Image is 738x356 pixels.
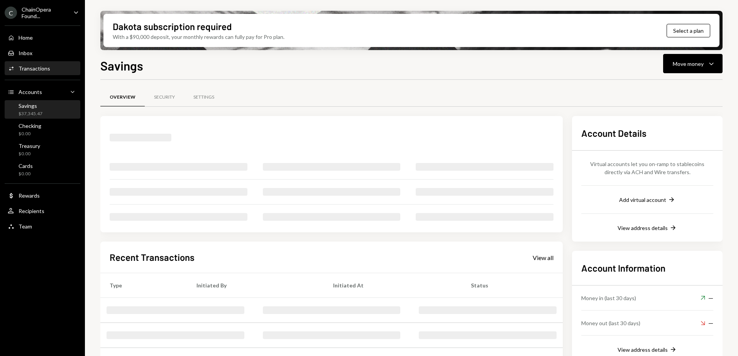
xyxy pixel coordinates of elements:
[462,273,563,298] th: Status
[533,254,553,262] div: View all
[154,94,175,101] div: Security
[19,102,42,109] div: Savings
[145,87,184,107] a: Security
[5,140,80,159] a: Treasury$0.00
[701,318,713,327] div: —
[5,160,80,179] a: Cards$0.00
[618,224,677,232] button: View address details
[673,60,704,68] div: Move money
[5,46,80,60] a: Inbox
[110,251,195,264] h2: Recent Transactions
[5,30,80,44] a: Home
[19,192,40,199] div: Rewards
[19,171,33,177] div: $0.00
[5,219,80,233] a: Team
[100,58,143,73] h1: Savings
[100,87,145,107] a: Overview
[19,223,32,230] div: Team
[618,346,668,353] div: View address details
[5,188,80,202] a: Rewards
[5,85,80,99] a: Accounts
[324,273,462,298] th: Initiated At
[19,123,41,129] div: Checking
[5,100,80,119] a: Savings$37,345.47
[19,131,41,137] div: $0.00
[5,7,17,19] div: C
[619,196,675,204] button: Add virtual account
[19,151,40,157] div: $0.00
[100,273,187,298] th: Type
[5,61,80,75] a: Transactions
[581,319,640,327] div: Money out (last 30 days)
[22,6,67,19] div: ChainOpera Found...
[581,127,713,139] h2: Account Details
[184,87,223,107] a: Settings
[19,208,44,214] div: Recipients
[618,346,677,354] button: View address details
[113,33,284,41] div: With a $90,000 deposit, your monthly rewards can fully pay for Pro plan.
[5,120,80,139] a: Checking$0.00
[619,196,666,203] div: Add virtual account
[19,111,42,117] div: $37,345.47
[19,89,42,95] div: Accounts
[533,253,553,262] a: View all
[19,143,40,149] div: Treasury
[19,65,50,72] div: Transactions
[667,24,710,37] button: Select a plan
[187,273,324,298] th: Initiated By
[193,94,214,101] div: Settings
[701,293,713,302] div: —
[618,225,668,231] div: View address details
[581,262,713,274] h2: Account Information
[19,50,32,56] div: Inbox
[581,294,636,302] div: Money in (last 30 days)
[663,54,723,73] button: Move money
[110,94,135,101] div: Overview
[19,163,33,169] div: Cards
[581,160,713,176] div: Virtual accounts let you on-ramp to stablecoins directly via ACH and Wire transfers.
[5,204,80,218] a: Recipients
[19,34,33,41] div: Home
[113,20,232,33] div: Dakota subscription required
